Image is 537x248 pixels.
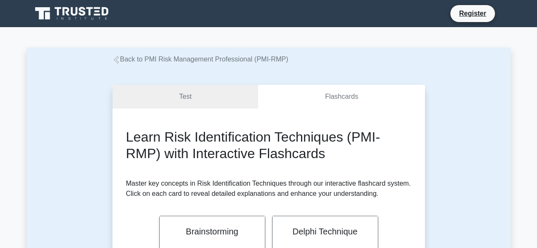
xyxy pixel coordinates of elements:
a: Flashcards [258,85,425,109]
h2: Delphi Technique [283,226,368,237]
h2: Learn Risk Identification Techniques (PMI-RMP) with Interactive Flashcards [126,129,411,162]
a: Register [454,8,491,19]
p: Master key concepts in Risk Identification Techniques through our interactive flashcard system. C... [126,178,411,199]
a: Test [112,85,259,109]
a: Back to PMI Risk Management Professional (PMI-RMP) [112,56,289,63]
h2: Brainstorming [170,226,255,237]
